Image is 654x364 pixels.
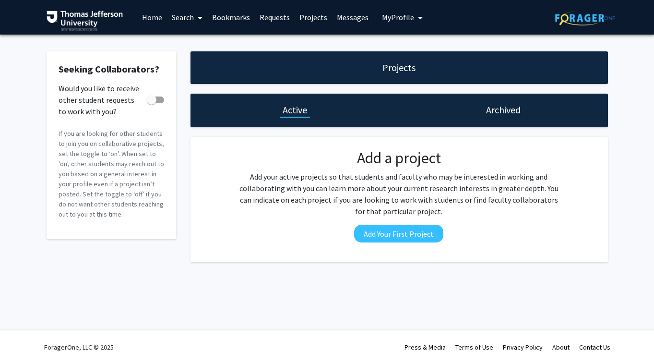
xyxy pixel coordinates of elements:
[283,103,307,117] h1: Active
[382,12,414,22] span: My Profile
[236,149,561,167] h2: Add a project
[552,343,570,352] a: About
[503,343,543,352] a: Privacy Policy
[382,61,416,74] h1: Projects
[579,343,610,352] a: Contact Us
[455,343,493,352] a: Terms of Use
[44,330,114,364] div: ForagerOne, LLC © 2025
[207,0,255,34] a: Bookmarks
[236,171,561,217] p: Add your active projects so that students and faculty who may be interested in working and collab...
[47,11,123,31] img: Thomas Jefferson University Logo
[486,103,521,117] h1: Archived
[555,11,615,25] img: ForagerOne Logo
[59,129,164,219] p: If you are looking for other students to join you on collaborative projects, set the toggle to ‘o...
[59,83,143,117] span: Would you like to receive other student requests to work with you?
[332,0,373,34] a: Messages
[167,0,207,34] a: Search
[295,0,332,34] a: Projects
[59,63,164,75] h2: Seeking Collaborators?
[137,0,167,34] a: Home
[255,0,295,34] a: Requests
[404,343,446,352] a: Press & Media
[354,225,443,243] button: Add Your First Project
[7,321,41,357] iframe: Chat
